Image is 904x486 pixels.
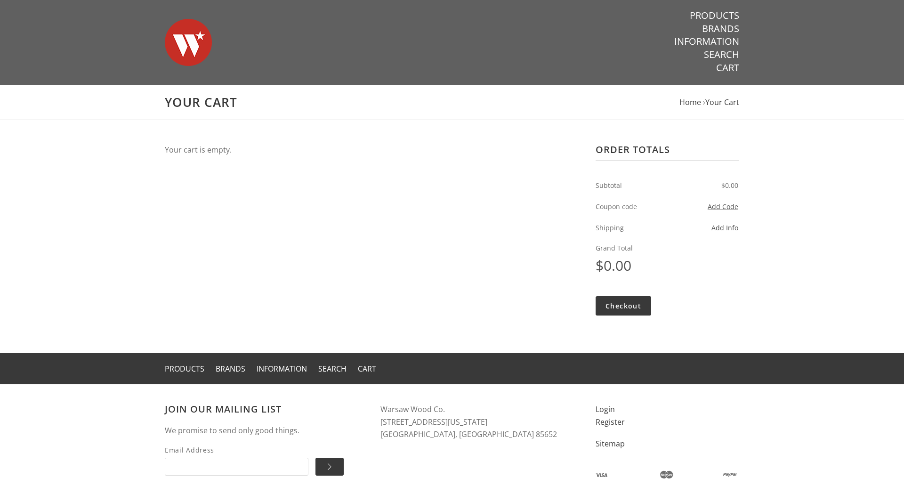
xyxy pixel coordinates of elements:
a: Your Cart [705,97,739,107]
h3: Join our mailing list [165,403,362,415]
a: Products [165,364,204,374]
a: Information [257,364,307,374]
a: Search [318,364,347,374]
a: Brands [702,23,739,35]
button: Add Info [711,222,738,233]
h3: Order Totals [596,144,739,161]
a: Cart [358,364,376,374]
a: Search [704,49,739,61]
a: Cart [716,62,739,74]
a: Sitemap [596,438,625,449]
span: Coupon code [596,201,666,212]
span: Subtotal [596,180,666,191]
a: Products [690,9,739,22]
span: $0.00 [668,180,738,191]
span: Grand Total [596,243,739,253]
p: We promise to send only good things. [165,424,362,437]
section: Your cart is empty. [165,144,596,156]
address: Warsaw Wood Co. [STREET_ADDRESS][US_STATE] [GEOGRAPHIC_DATA], [GEOGRAPHIC_DATA] 85652 [380,403,577,441]
input:  [315,458,344,476]
span: Email Address [165,445,308,455]
a: Brands [216,364,245,374]
a: Login [596,404,615,414]
li: › [703,96,739,109]
a: Information [674,35,739,48]
a: Home [679,97,701,107]
img: Warsaw Wood Co. [165,9,212,75]
span: $0.00 [596,254,739,277]
button: Add Code [668,201,738,212]
input: Email Address [165,458,308,476]
h1: Your Cart [165,95,739,110]
a: Register [596,417,625,427]
span: Shipping [596,222,666,233]
a: Checkout [596,296,651,316]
